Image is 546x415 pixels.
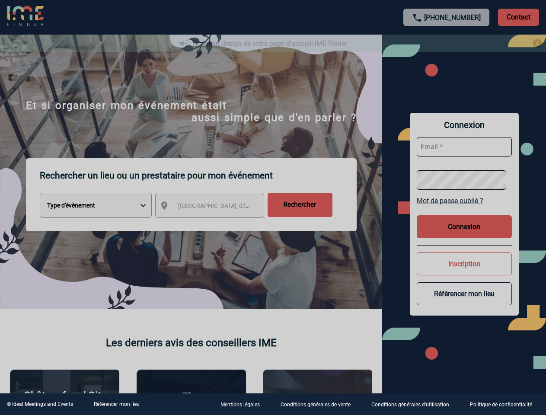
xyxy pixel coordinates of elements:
[214,400,274,409] a: Mentions légales
[281,402,351,408] p: Conditions générales de vente
[7,401,73,407] div: © Ideal Meetings and Events
[274,400,364,409] a: Conditions générales de vente
[371,402,449,408] p: Conditions générales d'utilisation
[364,400,463,409] a: Conditions générales d'utilisation
[463,400,546,409] a: Politique de confidentialité
[470,402,532,408] p: Politique de confidentialité
[94,401,140,407] a: Référencer mon lieu
[220,402,260,408] p: Mentions légales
